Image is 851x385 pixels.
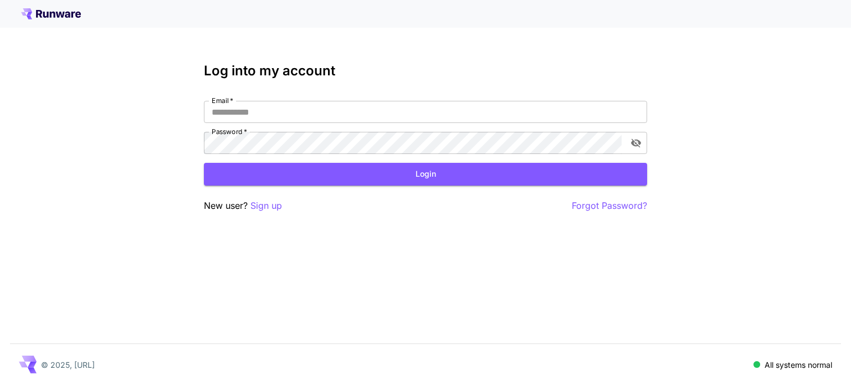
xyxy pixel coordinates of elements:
[204,199,282,213] p: New user?
[765,359,832,371] p: All systems normal
[41,359,95,371] p: © 2025, [URL]
[212,127,247,136] label: Password
[204,163,647,186] button: Login
[626,133,646,153] button: toggle password visibility
[250,199,282,213] button: Sign up
[204,63,647,79] h3: Log into my account
[572,199,647,213] button: Forgot Password?
[212,96,233,105] label: Email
